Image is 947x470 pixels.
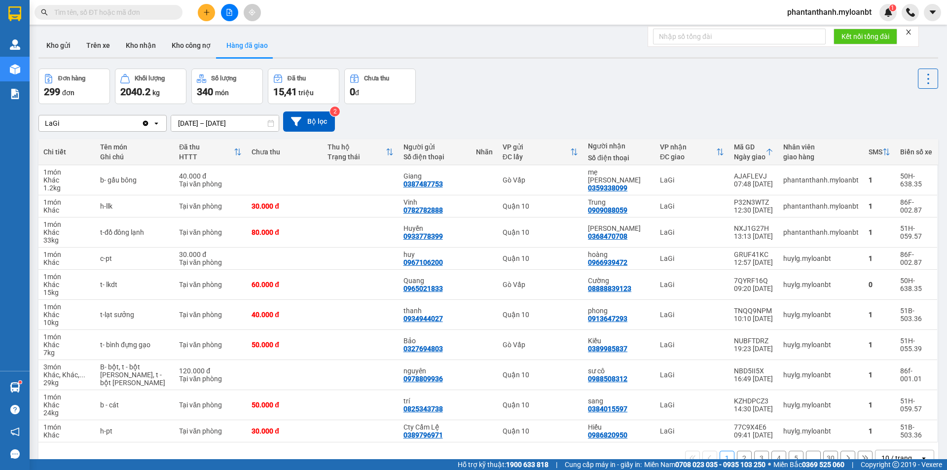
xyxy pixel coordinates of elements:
[588,337,650,345] div: Kiều
[403,431,443,439] div: 0389796971
[900,224,932,240] div: 51H-059.57
[869,311,890,319] div: 1
[734,198,773,206] div: P32N3WTZ
[43,251,90,258] div: 1 món
[734,375,773,383] div: 16:49 [DATE]
[135,75,165,82] div: Khối lượng
[179,172,242,180] div: 40.000 đ
[118,34,164,57] button: Kho nhận
[43,423,90,431] div: 1 món
[273,86,297,98] span: 15,41
[881,453,912,463] div: 10 / trang
[43,176,90,184] div: Khác
[403,206,443,214] div: 0782782888
[503,202,578,210] div: Quận 10
[179,367,242,375] div: 120.000 đ
[503,401,578,409] div: Quận 10
[852,459,853,470] span: |
[252,341,318,349] div: 50.000 đ
[179,143,234,151] div: Đã thu
[252,202,318,210] div: 30.000 đ
[328,153,386,161] div: Trạng thái
[734,397,773,405] div: KZHDPCZ3
[43,168,90,176] div: 1 món
[403,180,443,188] div: 0387487753
[773,459,844,470] span: Miền Bắc
[660,143,716,151] div: VP nhận
[734,285,773,292] div: 09:20 [DATE]
[734,423,773,431] div: 77C9X4E6
[734,431,773,439] div: 09:41 [DATE]
[43,371,90,379] div: Khác, Khác, Khác
[892,461,899,468] span: copyright
[884,8,893,17] img: icon-new-feature
[43,184,90,192] div: 1.2 kg
[588,224,650,232] div: Kim Oanh
[588,375,627,383] div: 0988508312
[734,367,773,375] div: NBD5II5X
[100,143,169,151] div: Tên món
[734,277,773,285] div: 7QYRF16Q
[115,69,186,104] button: Khối lượng2040.2kg
[43,341,90,349] div: Khác
[783,311,859,319] div: huylg.myloanbt
[783,371,859,379] div: huylg.myloanbt
[403,345,443,353] div: 0327694803
[834,29,897,44] button: Kết nối tổng đài
[179,341,242,349] div: Tại văn phòng
[869,228,890,236] div: 1
[43,148,90,156] div: Chi tiết
[152,119,160,127] svg: open
[588,206,627,214] div: 0909088059
[403,337,466,345] div: Bảo
[219,34,276,57] button: Hàng đã giao
[660,401,724,409] div: LaGi
[802,461,844,469] strong: 0369 525 060
[171,115,279,131] input: Select a date range.
[588,168,650,184] div: mẹ Cúc
[783,427,859,435] div: huylg.myloanbt
[734,405,773,413] div: 14:30 [DATE]
[653,29,826,44] input: Nhập số tổng đài
[588,405,627,413] div: 0384015597
[43,236,90,244] div: 33 kg
[806,451,821,466] button: ...
[783,341,859,349] div: huylg.myloanbt
[720,451,734,466] button: 1
[734,180,773,188] div: 07:48 [DATE]
[655,139,729,165] th: Toggle SortBy
[734,143,765,151] div: Mã GD
[403,232,443,240] div: 0933778399
[403,405,443,413] div: 0825343738
[41,9,48,16] span: search
[754,451,769,466] button: 3
[660,254,724,262] div: LaGi
[588,232,627,240] div: 0368470708
[100,254,169,262] div: c-pt
[869,427,890,435] div: 1
[588,251,650,258] div: hoàng
[734,206,773,214] div: 12:30 [DATE]
[889,4,896,11] sup: 1
[660,371,724,379] div: LaGi
[869,401,890,409] div: 1
[920,454,928,462] svg: open
[120,86,150,98] span: 2040.2
[252,401,318,409] div: 50.000 đ
[503,176,578,184] div: Gò Vấp
[43,333,90,341] div: 1 món
[789,451,803,466] button: 5
[328,143,386,151] div: Thu hộ
[252,311,318,319] div: 40.000 đ
[869,176,890,184] div: 1
[38,69,110,104] button: Đơn hàng299đơn
[100,427,169,435] div: h-pt
[565,459,642,470] span: Cung cấp máy in - giấy in:
[783,176,859,184] div: phantanthanh.myloanbt
[403,315,443,323] div: 0934944027
[900,172,932,188] div: 50H-638.35
[38,34,78,57] button: Kho gửi
[355,89,359,97] span: đ
[588,258,627,266] div: 0966939472
[43,401,90,409] div: Khác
